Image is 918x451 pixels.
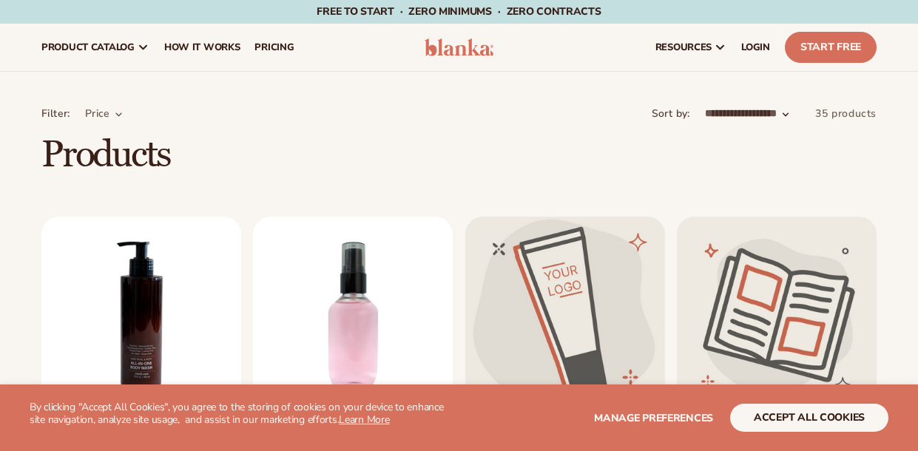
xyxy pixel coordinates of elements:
span: 35 products [815,106,877,121]
label: Sort by: [652,106,690,121]
span: LOGIN [741,41,770,53]
span: pricing [254,41,294,53]
p: Filter: [41,106,70,121]
a: Start Free [785,32,877,63]
a: Learn More [339,413,389,427]
img: logo [425,38,494,56]
span: Manage preferences [594,411,713,425]
a: LOGIN [734,24,777,71]
span: resources [655,41,712,53]
summary: Price [85,106,124,121]
a: pricing [247,24,301,71]
a: resources [648,24,734,71]
span: product catalog [41,41,135,53]
a: product catalog [34,24,157,71]
p: By clicking "Accept All Cookies", you agree to the storing of cookies on your device to enhance s... [30,401,459,427]
span: How It Works [164,41,240,53]
span: Free to start · ZERO minimums · ZERO contracts [317,4,601,18]
span: Price [85,106,110,121]
button: accept all cookies [730,404,888,432]
a: How It Works [157,24,248,71]
button: Manage preferences [594,404,713,432]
